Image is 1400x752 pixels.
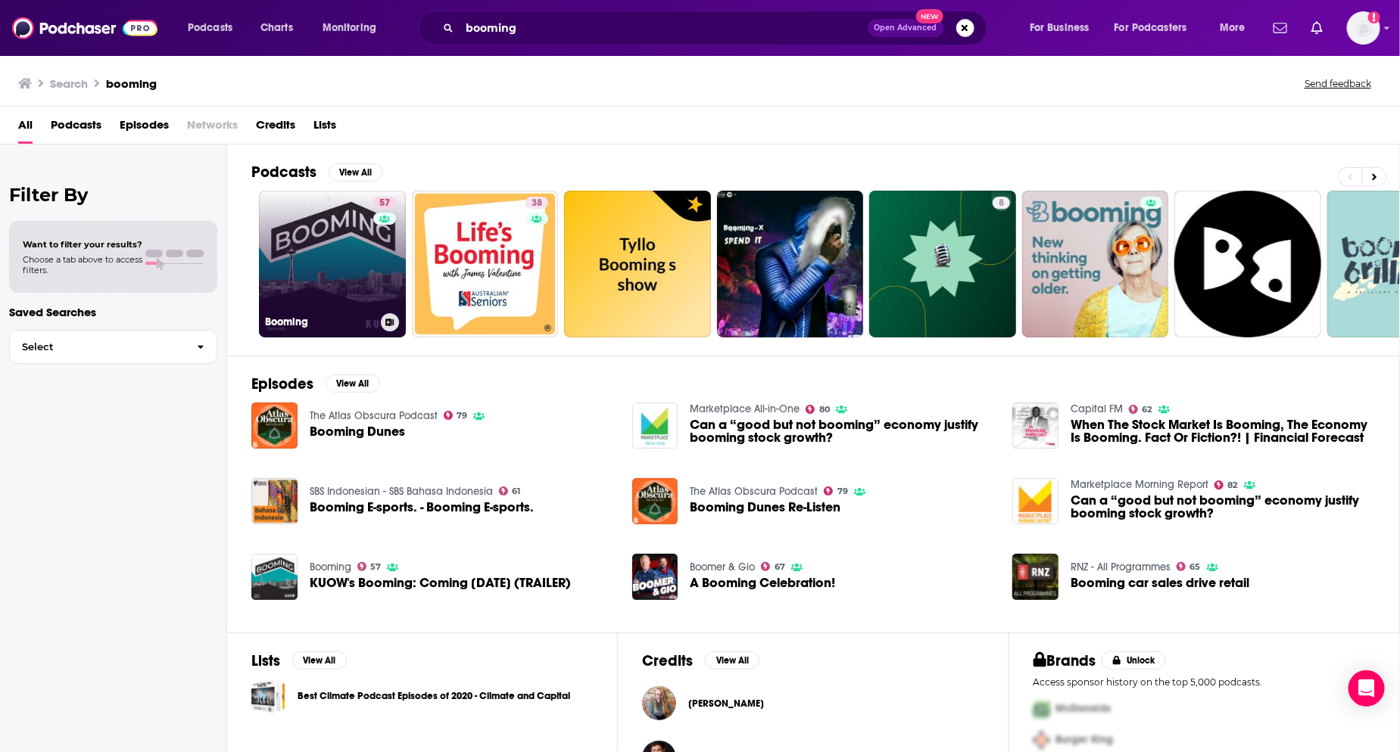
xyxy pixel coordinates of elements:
span: 79 [457,412,467,419]
a: Booming E-sports. - Booming E-sports. [310,501,534,514]
a: SBS Indonesian - SBS Bahasa Indonesia [310,485,493,498]
a: Best Climate Podcast Episodes of 2020 - Climate and Capital [298,688,570,704]
a: Marketplace All-in-One [690,402,800,415]
span: Charts [260,17,293,39]
a: Marketplace Morning Report [1071,478,1208,491]
img: KUOW's Booming: Coming January 24 (TRAILER) [251,554,298,600]
img: A Booming Celebration! [632,554,678,600]
h2: Filter By [9,184,217,206]
span: 79 [837,488,848,495]
span: 80 [819,406,830,413]
a: Show notifications dropdown [1267,15,1293,41]
h3: booming [106,76,157,91]
a: Booming car sales drive retail [1071,576,1249,589]
a: Lists [313,113,336,144]
a: 38 [412,191,559,337]
p: Access sponsor history on the top 5,000 podcasts. [1034,676,1375,688]
h2: Podcasts [251,163,316,182]
button: Open AdvancedNew [868,19,944,37]
a: 79 [444,411,468,420]
button: View All [329,163,383,182]
a: When The Stock Market Is Booming, The Economy Is Booming. Fact Or Fiction?! | Financial Forecast [1012,402,1059,449]
h2: Lists [251,651,280,670]
span: Networks [187,113,238,144]
img: Booming car sales drive retail [1012,554,1059,600]
button: Mariah LeeMariah Lee [642,679,984,728]
a: Capital FM [1071,402,1123,415]
img: Booming E-sports. - Booming E-sports. [251,478,298,524]
span: 65 [1190,564,1201,570]
a: Booming [310,561,351,573]
div: Search podcasts, credits, & more... [432,11,1002,45]
a: 57 [357,562,382,571]
img: Booming Dunes [251,402,298,449]
a: All [18,113,33,144]
a: A Booming Celebration! [690,576,835,589]
a: 80 [806,405,830,414]
span: Logged in as ehladik [1347,11,1380,45]
a: Can a “good but not booming” economy justify booming stock growth? [1071,494,1375,520]
img: First Pro Logo [1027,694,1056,725]
img: Can a “good but not booming” economy justify booming stock growth? [632,402,678,449]
a: Podcasts [51,113,101,144]
span: Credits [256,113,295,144]
span: Select [10,342,185,352]
a: 82 [1214,480,1238,489]
a: EpisodesView All [251,374,380,393]
button: open menu [312,16,396,40]
a: 38 [525,197,548,209]
span: 61 [512,488,520,495]
button: open menu [1105,16,1209,40]
span: Booming Dunes Re-Listen [690,501,840,514]
a: Booming Dunes Re-Listen [632,478,678,524]
h3: Booming [265,315,375,328]
h2: Episodes [251,374,313,393]
svg: Add a profile image [1368,11,1380,23]
a: 57 [373,197,396,209]
img: Can a “good but not booming” economy justify booming stock growth? [1012,478,1059,524]
button: Show profile menu [1347,11,1380,45]
span: Want to filter your results? [23,239,142,250]
a: 65 [1177,562,1201,571]
a: Boomer & Gio [690,561,755,573]
a: 8 [993,197,1010,209]
img: User Profile [1347,11,1380,45]
a: 8 [869,191,1016,337]
span: 67 [775,564,785,570]
a: 67 [761,562,785,571]
input: Search podcasts, credits, & more... [460,16,868,40]
a: The Atlas Obscura Podcast [690,485,818,498]
a: Podchaser - Follow, Share and Rate Podcasts [12,14,157,42]
a: Mariah Lee [688,698,764,710]
h2: Brands [1034,651,1096,670]
span: KUOW's Booming: Coming [DATE] (TRAILER) [310,576,571,589]
span: Burger King [1056,734,1114,747]
span: 57 [370,564,381,570]
span: Episodes [120,113,169,144]
a: ListsView All [251,651,347,670]
p: Saved Searches [9,305,217,319]
button: Unlock [1102,651,1166,670]
a: When The Stock Market Is Booming, The Economy Is Booming. Fact Or Fiction?! | Financial Forecast [1071,418,1375,444]
a: Best Climate Podcast Episodes of 2020 - Climate and Capital [251,679,285,713]
button: open menu [1209,16,1264,40]
button: Send feedback [1300,77,1376,90]
a: The Atlas Obscura Podcast [310,409,438,422]
button: Select [9,330,217,364]
a: 57Booming [259,191,406,337]
a: Can a “good but not booming” economy justify booming stock growth? [690,418,994,444]
span: More [1220,17,1246,39]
